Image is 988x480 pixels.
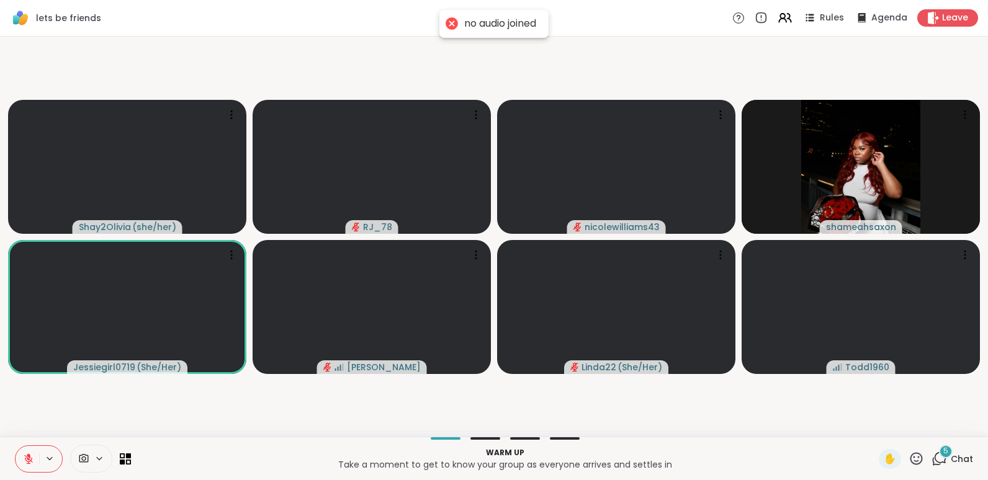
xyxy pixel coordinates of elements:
span: Rules [820,12,844,24]
span: Jessiegirl0719 [73,361,135,373]
span: audio-muted [573,223,582,231]
span: audio-muted [570,363,579,371]
span: audio-muted [352,223,361,231]
p: Take a moment to get to know your group as everyone arrives and settles in [138,458,871,471]
span: ✋ [884,451,896,466]
img: shameahsaxon [801,100,920,234]
span: ( She/Her ) [137,361,181,373]
span: shameahsaxon [826,221,896,233]
span: Leave [942,12,968,24]
span: nicolewilliams43 [585,221,660,233]
span: ( She/Her ) [617,361,662,373]
span: audio-muted [323,363,332,371]
span: Linda22 [582,361,616,373]
span: Agenda [871,12,907,24]
span: Chat [951,453,973,465]
span: lets be friends [36,12,101,24]
span: 5 [943,446,948,456]
span: Shay2Olivia [79,221,131,233]
span: RJ_78 [363,221,392,233]
img: ShareWell Logomark [10,7,31,29]
p: Warm up [138,447,871,458]
span: Todd1960 [845,361,889,373]
span: [PERSON_NAME] [347,361,421,373]
span: ( she/her ) [132,221,176,233]
div: no audio joined [464,17,536,30]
